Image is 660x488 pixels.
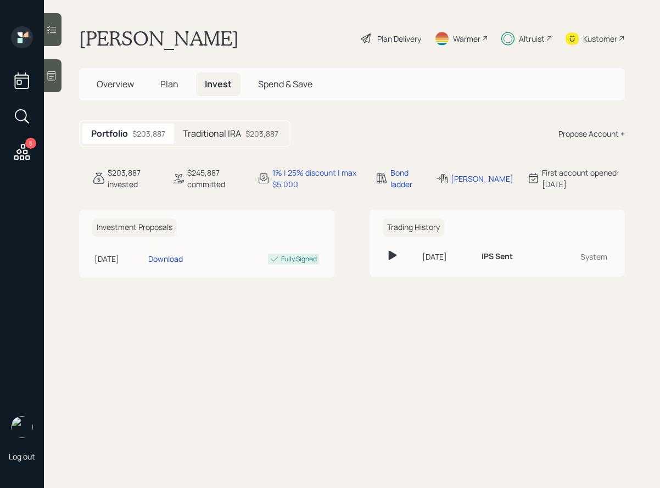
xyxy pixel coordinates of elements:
[94,253,144,265] div: [DATE]
[132,128,165,139] div: $203,887
[519,33,545,44] div: Altruist
[9,451,35,462] div: Log out
[160,78,178,90] span: Plan
[258,78,312,90] span: Spend & Save
[245,128,278,139] div: $203,887
[553,251,607,262] div: System
[11,416,33,438] img: sami-boghos-headshot.png
[390,167,422,190] div: Bond ladder
[79,26,239,51] h1: [PERSON_NAME]
[92,218,177,237] h6: Investment Proposals
[108,167,159,190] div: $203,887 invested
[97,78,134,90] span: Overview
[272,167,362,190] div: 1% | 25% discount | max $5,000
[91,128,128,139] h5: Portfolio
[377,33,421,44] div: Plan Delivery
[187,167,244,190] div: $245,887 committed
[583,33,617,44] div: Kustomer
[383,218,444,237] h6: Trading History
[183,128,241,139] h5: Traditional IRA
[205,78,232,90] span: Invest
[422,251,473,262] div: [DATE]
[482,252,513,261] h6: IPS Sent
[148,253,183,265] div: Download
[281,254,317,264] div: Fully Signed
[453,33,480,44] div: Warmer
[542,167,625,190] div: First account opened: [DATE]
[451,173,513,184] div: [PERSON_NAME]
[25,138,36,149] div: 5
[558,128,625,139] div: Propose Account +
